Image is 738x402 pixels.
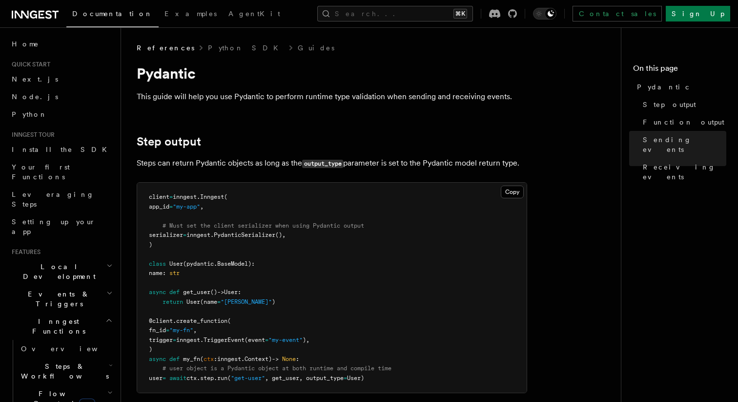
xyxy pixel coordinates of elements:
[8,213,115,240] a: Setting up your app
[8,313,115,340] button: Inngest Functions
[149,270,163,276] span: name
[643,135,726,154] span: Sending events
[173,337,176,343] span: =
[8,131,55,139] span: Inngest tour
[169,289,180,296] span: def
[200,193,224,200] span: Inngest
[183,356,200,362] span: my_fn
[8,248,41,256] span: Features
[245,356,272,362] span: Context)
[163,298,183,305] span: return
[163,375,166,381] span: =
[8,70,115,88] a: Next.js
[149,232,183,238] span: serializer
[633,63,726,78] h4: On this page
[164,10,217,18] span: Examples
[186,232,214,238] span: inngest.
[637,82,691,92] span: Pydantic
[265,337,268,343] span: =
[8,258,115,285] button: Local Development
[204,337,245,343] span: TriggerEvent
[639,96,726,113] a: Step output
[200,203,204,210] span: ,
[221,298,272,305] span: "[PERSON_NAME]"
[214,356,217,362] span: :
[8,106,115,123] a: Python
[149,193,169,200] span: client
[149,260,166,267] span: class
[149,289,166,296] span: async
[17,361,109,381] span: Steps & Workflows
[347,375,364,381] span: User)
[217,260,248,267] span: BaseModel
[183,232,186,238] span: =
[643,162,726,182] span: Receiving events
[223,3,286,26] a: AgentKit
[224,289,241,296] span: User:
[8,88,115,106] a: Node.js
[173,193,197,200] span: inngest
[214,375,217,381] span: .
[8,35,115,53] a: Home
[12,218,96,235] span: Setting up your app
[169,260,183,267] span: User
[149,375,163,381] span: user
[227,375,231,381] span: (
[298,43,334,53] a: Guides
[317,6,473,21] button: Search...⌘K
[533,8,556,20] button: Toggle dark mode
[208,43,284,53] a: Python SDK
[8,186,115,213] a: Leveraging Steps
[193,327,197,334] span: ,
[231,375,265,381] span: "get-user"
[272,356,279,362] span: ->
[248,260,255,267] span: ):
[453,9,467,19] kbd: ⌘K
[169,270,180,276] span: str
[12,190,94,208] span: Leveraging Steps
[137,135,201,148] a: Step output
[633,78,726,96] a: Pydantic
[8,289,106,309] span: Events & Triggers
[268,337,303,343] span: "my-event"
[344,375,347,381] span: =
[21,345,122,353] span: Overview
[204,356,214,362] span: ctx
[8,317,105,336] span: Inngest Functions
[197,193,200,200] span: .
[643,117,724,127] span: Function output
[183,289,210,296] span: get_user
[217,356,241,362] span: inngest
[265,375,344,381] span: , get_user, output_type
[639,113,726,131] a: Function output
[183,260,186,267] span: (
[149,241,152,248] span: )
[197,375,200,381] span: .
[666,6,730,21] a: Sign Up
[137,90,527,104] p: This guide will help you use Pydantic to perform runtime type validation when sending and receivi...
[137,156,527,170] p: Steps can return Pydantic objects as long as the parameter is set to the Pydantic model return type.
[200,356,204,362] span: (
[176,317,227,324] span: create_function
[173,203,200,210] span: "my-app"
[639,158,726,186] a: Receiving events
[159,3,223,26] a: Examples
[501,186,524,198] button: Copy
[8,141,115,158] a: Install the SDK
[137,64,527,82] h1: Pydantic
[169,375,186,381] span: await
[163,270,166,276] span: :
[12,163,70,181] span: Your first Functions
[210,289,217,296] span: ()
[169,356,180,362] span: def
[186,375,197,381] span: ctx
[245,337,265,343] span: (event
[149,356,166,362] span: async
[163,365,391,372] span: # user object is a Pydantic object at both runtime and compile time
[149,346,152,353] span: )
[12,93,58,101] span: Node.js
[12,39,39,49] span: Home
[163,222,364,229] span: # Must set the client serializer when using Pydantic output
[200,375,214,381] span: step
[303,337,309,343] span: ),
